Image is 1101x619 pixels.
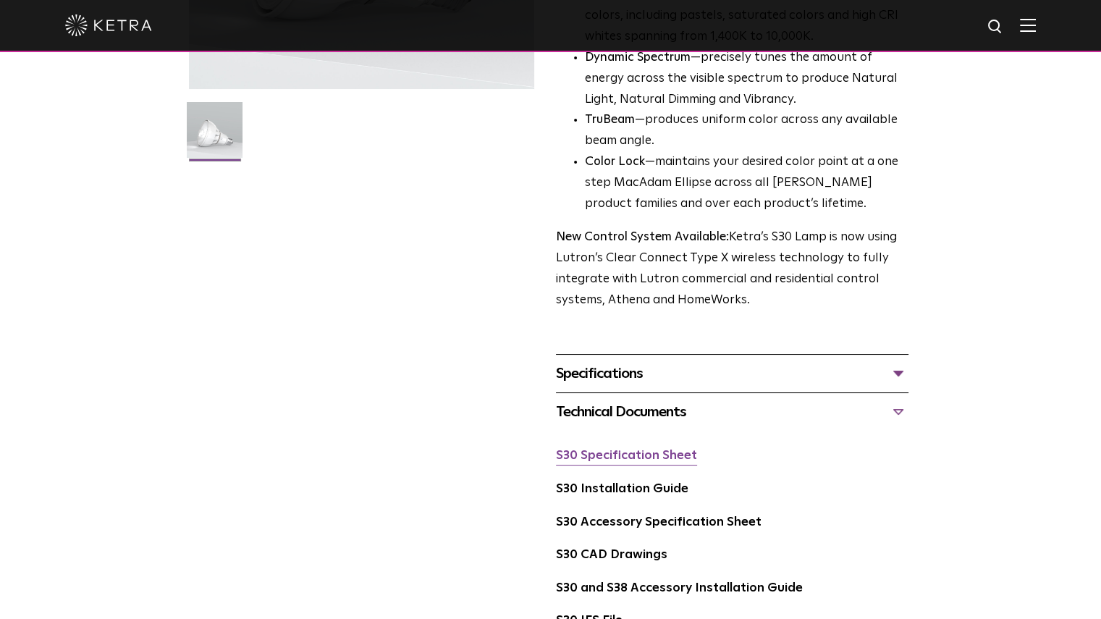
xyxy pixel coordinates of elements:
strong: Color Lock [585,156,645,168]
strong: New Control System Available: [556,231,729,243]
a: S30 and S38 Accessory Installation Guide [556,582,803,594]
a: S30 Installation Guide [556,483,688,495]
strong: Dynamic Spectrum [585,51,691,64]
a: S30 CAD Drawings [556,549,667,561]
li: —produces uniform color across any available beam angle. [585,110,908,152]
li: —maintains your desired color point at a one step MacAdam Ellipse across all [PERSON_NAME] produc... [585,152,908,215]
div: Technical Documents [556,400,908,424]
p: Ketra’s S30 Lamp is now using Lutron’s Clear Connect Type X wireless technology to fully integrat... [556,227,908,311]
strong: TruBeam [585,114,635,126]
a: S30 Accessory Specification Sheet [556,516,762,529]
div: Specifications [556,362,908,385]
img: ketra-logo-2019-white [65,14,152,36]
li: —precisely tunes the amount of energy across the visible spectrum to produce Natural Light, Natur... [585,48,908,111]
img: Hamburger%20Nav.svg [1020,18,1036,32]
img: search icon [987,18,1005,36]
img: S30-Lamp-Edison-2021-Web-Square [187,102,242,169]
a: S30 Specification Sheet [556,450,697,462]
